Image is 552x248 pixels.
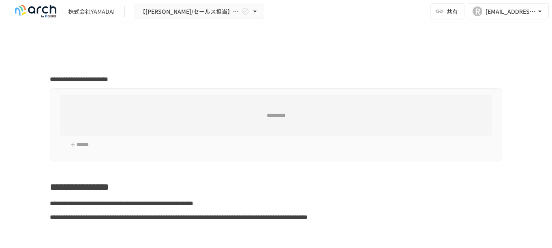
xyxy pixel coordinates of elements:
[430,3,464,19] button: 共有
[447,7,458,16] span: 共有
[468,3,549,19] button: R[EMAIL_ADDRESS][DOMAIN_NAME]
[140,6,240,17] span: 【[PERSON_NAME]/セールス担当】株式会社YAMADAI様_初期設定サポート
[486,6,536,17] div: [EMAIL_ADDRESS][DOMAIN_NAME]
[68,7,115,16] div: 株式会社YAMADAI
[135,4,264,19] button: 【[PERSON_NAME]/セールス担当】株式会社YAMADAI様_初期設定サポート
[473,6,482,16] div: R
[10,5,62,18] img: logo-default@2x-9cf2c760.svg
